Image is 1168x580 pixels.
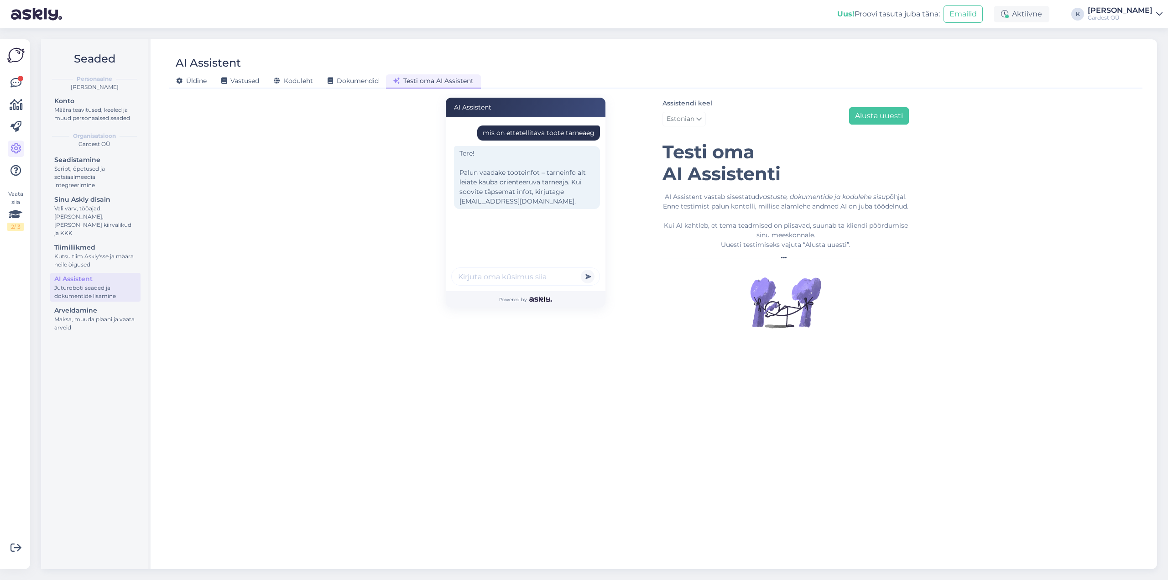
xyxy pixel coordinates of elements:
span: Üldine [176,77,207,85]
i: vastuste, dokumentide ja kodulehe sisu [759,193,886,201]
span: Estonian [667,114,694,124]
button: Alusta uuesti [849,107,909,125]
div: Kutsu tiim Askly'sse ja määra neile õigused [54,252,136,269]
span: Vastused [221,77,259,85]
a: Sinu Askly disainVali värv, tööajad, [PERSON_NAME], [PERSON_NAME] kiirvalikud ja KKK [50,193,141,239]
img: Askly [529,297,552,302]
div: AI Assistent [446,98,605,117]
div: [PERSON_NAME] [1088,7,1152,14]
div: [PERSON_NAME] [48,83,141,91]
label: Assistendi keel [662,99,712,108]
div: 2 / 3 [7,223,24,231]
a: ArveldamineMaksa, muuda plaani ja vaata arveid [50,304,141,333]
div: Gardest OÜ [1088,14,1152,21]
div: mis on ettetellitava toote tarneaeg [483,128,594,138]
div: Seadistamine [54,155,136,165]
div: Proovi tasuta juba täna: [837,9,940,20]
a: KontoMäära teavitused, keeled ja muud personaalsed seaded [50,95,141,124]
h2: Seaded [48,50,141,68]
div: Sinu Askly disain [54,195,136,204]
div: Tere! Palun vaadake tooteinfot – tarneinfo alt leiate kauba orienteeruva tarneaja. Kui soovite tä... [454,146,600,209]
b: Organisatsioon [73,132,116,140]
div: Tiimiliikmed [54,243,136,252]
b: Personaalne [77,75,112,83]
span: Dokumendid [328,77,379,85]
div: Aktiivne [994,6,1049,22]
a: [PERSON_NAME]Gardest OÜ [1088,7,1163,21]
a: TiimiliikmedKutsu tiim Askly'sse ja määra neile õigused [50,241,141,270]
a: AI AssistentJuturoboti seaded ja dokumentide lisamine [50,273,141,302]
div: Vali värv, tööajad, [PERSON_NAME], [PERSON_NAME] kiirvalikud ja KKK [54,204,136,237]
button: Emailid [944,5,983,23]
span: Powered by [499,296,552,303]
div: Script, õpetused ja sotsiaalmeedia integreerimine [54,165,136,189]
img: Illustration [749,266,822,339]
span: Koduleht [274,77,313,85]
div: AI Assistent [176,54,241,72]
div: AI Assistent [54,274,136,284]
b: Uus! [837,10,855,18]
img: Askly Logo [7,47,25,64]
div: Arveldamine [54,306,136,315]
a: SeadistamineScript, õpetused ja sotsiaalmeedia integreerimine [50,154,141,191]
h1: Testi oma AI Assistenti [662,141,909,185]
div: Juturoboti seaded ja dokumentide lisamine [54,284,136,300]
div: Maksa, muuda plaani ja vaata arveid [54,315,136,332]
div: AI Assistent vastab sisestatud põhjal. Enne testimist palun kontolli, millise alamlehe andmed AI ... [662,192,909,250]
a: Estonian [662,112,706,126]
div: Määra teavitused, keeled ja muud personaalsed seaded [54,106,136,122]
span: Testi oma AI Assistent [393,77,474,85]
div: Konto [54,96,136,106]
div: Gardest OÜ [48,140,141,148]
input: Kirjuta oma küsimus siia [451,267,600,286]
div: Vaata siia [7,190,24,231]
div: K [1071,8,1084,21]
